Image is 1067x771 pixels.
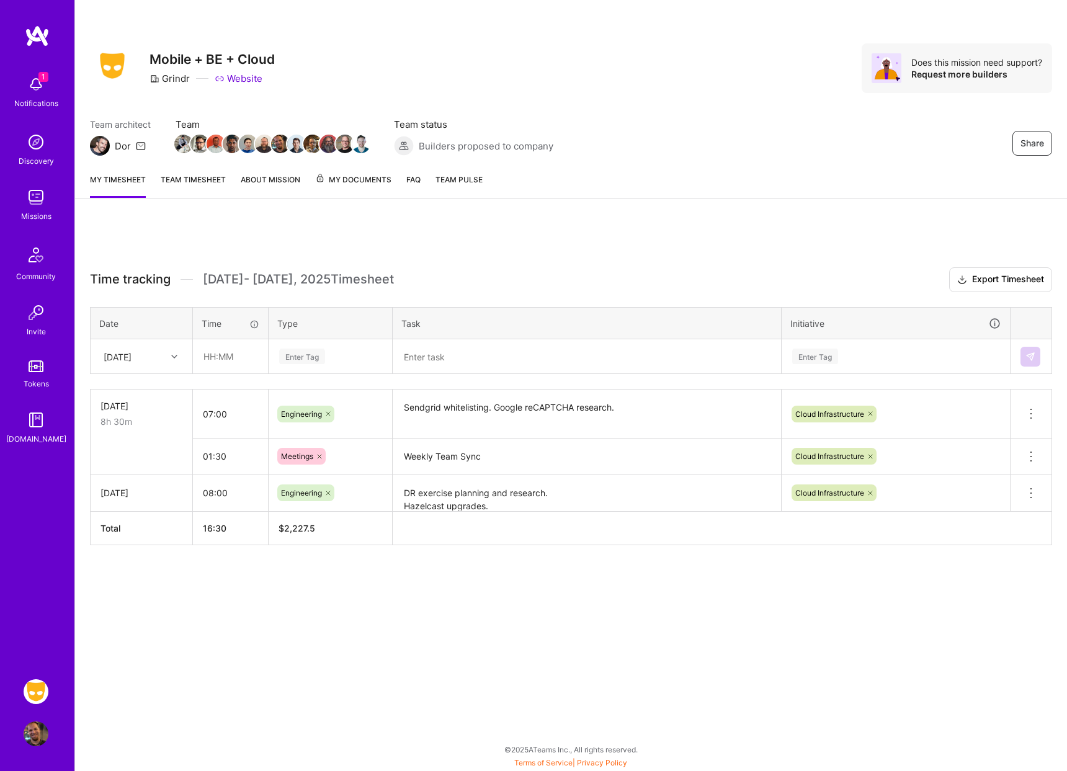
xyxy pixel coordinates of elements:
span: My Documents [315,173,391,187]
div: Initiative [790,316,1001,331]
div: 8h 30m [100,415,182,428]
th: Total [91,511,193,545]
img: User Avatar [24,721,48,746]
div: Notifications [14,97,58,110]
a: My Documents [315,173,391,198]
img: Invite [24,300,48,325]
a: Website [215,72,262,85]
img: logo [25,25,50,47]
span: Cloud Infrastructure [795,488,864,497]
i: icon Mail [136,141,146,151]
input: HH:MM [194,340,267,373]
a: Team Member Avatar [240,133,256,154]
span: Cloud Infrastructure [795,452,864,461]
a: Team Member Avatar [337,133,353,154]
img: tokens [29,360,43,372]
span: Team [176,118,369,131]
i: icon CompanyGray [150,74,159,84]
img: guide book [24,408,48,432]
img: Team Member Avatar [174,135,193,153]
span: Engineering [281,488,322,497]
div: Request more builders [911,68,1042,80]
div: [DATE] [100,486,182,499]
div: Enter Tag [279,347,325,366]
i: icon Chevron [171,354,177,360]
img: Avatar [872,53,901,83]
a: Team Member Avatar [321,133,337,154]
div: Tokens [24,377,49,390]
input: HH:MM [193,440,268,473]
span: Meetings [281,452,313,461]
a: Team Member Avatar [353,133,369,154]
img: teamwork [24,185,48,210]
div: Invite [27,325,46,338]
a: User Avatar [20,721,51,746]
span: Share [1020,137,1044,149]
img: Team Member Avatar [336,135,354,153]
img: Team Member Avatar [271,135,290,153]
a: Team Member Avatar [288,133,305,154]
img: Team Member Avatar [207,135,225,153]
i: icon Download [957,274,967,287]
span: [DATE] - [DATE] , 2025 Timesheet [203,272,394,287]
img: Company Logo [90,49,135,82]
a: Team Member Avatar [305,133,321,154]
a: Team Member Avatar [176,133,192,154]
input: HH:MM [193,476,268,509]
div: Missions [21,210,51,223]
div: [DATE] [104,350,132,363]
img: Submit [1025,352,1035,362]
div: Grindr [150,72,190,85]
a: Team Member Avatar [272,133,288,154]
img: Grindr: Mobile + BE + Cloud [24,679,48,704]
th: 16:30 [193,511,269,545]
a: FAQ [406,173,421,198]
textarea: Weekly Team Sync [394,440,780,474]
span: Team status [394,118,553,131]
a: Team Member Avatar [208,133,224,154]
img: Team Member Avatar [287,135,306,153]
img: Team Member Avatar [255,135,274,153]
img: Team Member Avatar [190,135,209,153]
img: Builders proposed to company [394,136,414,156]
span: | [514,758,627,767]
textarea: DR exercise planning and research. Hazelcast upgrades. Sendgrid whitelisting. [394,476,780,510]
button: Export Timesheet [949,267,1052,292]
th: Task [393,307,782,339]
img: Team Member Avatar [223,135,241,153]
span: 1 [38,72,48,82]
a: Privacy Policy [577,758,627,767]
a: Team timesheet [161,173,226,198]
div: © 2025 ATeams Inc., All rights reserved. [74,734,1067,765]
img: Team Member Avatar [352,135,370,153]
th: Date [91,307,193,339]
span: Builders proposed to company [419,140,553,153]
input: HH:MM [193,398,268,430]
img: Team Member Avatar [239,135,257,153]
textarea: Sendgrid whitelisting. Google reCAPTCHA research. [394,391,780,437]
span: Time tracking [90,272,171,287]
div: Dor [115,140,131,153]
div: Time [202,317,259,330]
a: Team Member Avatar [224,133,240,154]
span: Team Pulse [435,175,483,184]
div: [DATE] [100,399,182,412]
a: Team Member Avatar [192,133,208,154]
div: Community [16,270,56,283]
img: Team Member Avatar [303,135,322,153]
div: Enter Tag [792,347,838,366]
a: Team Pulse [435,173,483,198]
div: [DOMAIN_NAME] [6,432,66,445]
a: Terms of Service [514,758,573,767]
span: $ 2,227.5 [279,523,315,533]
span: Team architect [90,118,151,131]
img: Team Member Avatar [319,135,338,153]
span: Engineering [281,409,322,419]
a: Grindr: Mobile + BE + Cloud [20,679,51,704]
h3: Mobile + BE + Cloud [150,51,275,67]
a: Team Member Avatar [256,133,272,154]
a: About Mission [241,173,300,198]
img: bell [24,72,48,97]
img: discovery [24,130,48,154]
img: Community [21,240,51,270]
